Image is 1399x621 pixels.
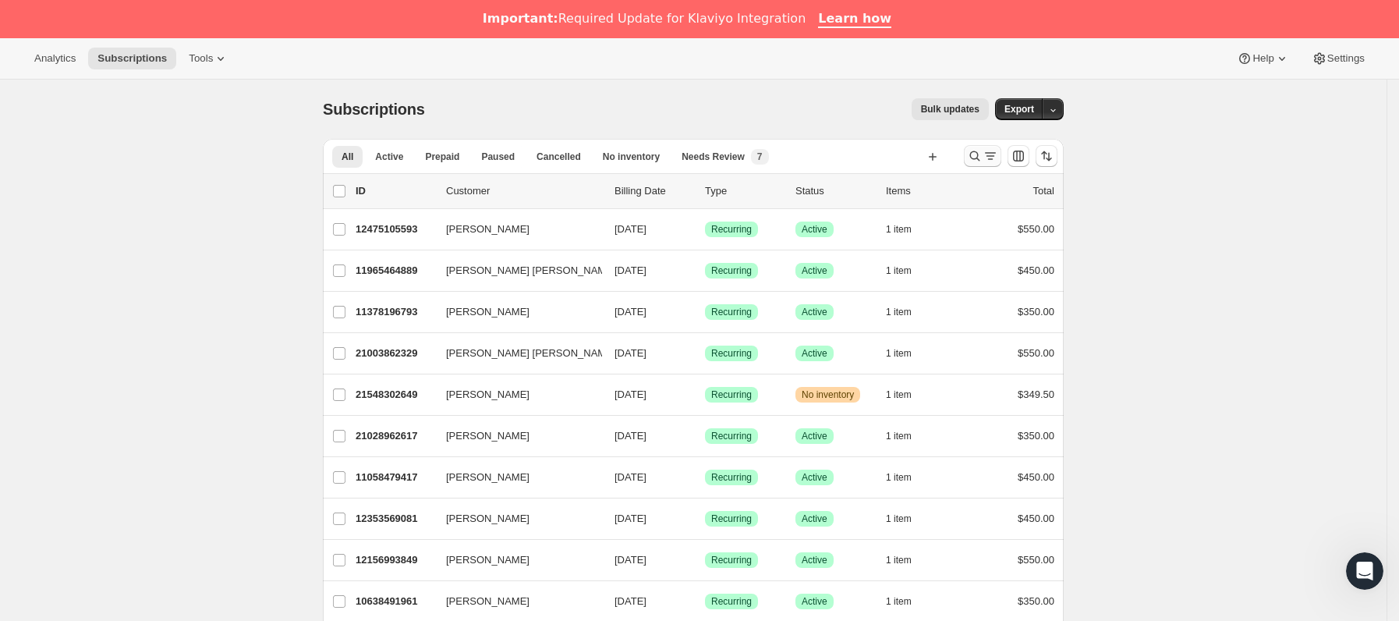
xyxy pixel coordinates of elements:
[802,264,827,277] span: Active
[886,384,929,406] button: 1 item
[323,101,425,118] span: Subscriptions
[711,471,752,484] span: Recurring
[1018,306,1054,318] span: $350.00
[1346,552,1383,590] iframe: Intercom live chat
[356,428,434,444] p: 21028962617
[356,342,1054,364] div: 21003862329[PERSON_NAME] [PERSON_NAME][DATE]LogradoRecurringLogradoActive1 item$550.00
[1227,48,1298,69] button: Help
[682,151,745,163] span: Needs Review
[437,589,593,614] button: [PERSON_NAME]
[1018,430,1054,442] span: $350.00
[1018,264,1054,276] span: $450.00
[802,554,827,566] span: Active
[537,151,581,163] span: Cancelled
[886,591,929,612] button: 1 item
[886,389,912,401] span: 1 item
[1008,145,1029,167] button: Personalizar el orden y la visibilidad de las columnas de la tabla
[614,389,646,400] span: [DATE]
[483,11,558,26] b: Important:
[711,595,752,608] span: Recurring
[1018,347,1054,359] span: $550.00
[802,430,827,442] span: Active
[886,218,929,240] button: 1 item
[711,264,752,277] span: Recurring
[711,513,752,525] span: Recurring
[886,301,929,323] button: 1 item
[179,48,238,69] button: Tools
[356,218,1054,240] div: 12475105593[PERSON_NAME][DATE]LogradoRecurringLogradoActive1 item$550.00
[886,554,912,566] span: 1 item
[34,52,76,65] span: Analytics
[1018,389,1054,400] span: $349.50
[356,260,1054,282] div: 11965464889[PERSON_NAME] [PERSON_NAME][DATE]LogradoRecurringLogradoActive1 item$450.00
[818,11,891,28] a: Learn how
[802,223,827,236] span: Active
[1004,103,1034,115] span: Export
[886,342,929,364] button: 1 item
[342,151,353,163] span: All
[356,384,1054,406] div: 21548302649[PERSON_NAME][DATE]LogradoRecurringAdvertenciaNo inventory1 item$349.50
[614,347,646,359] span: [DATE]
[446,470,529,485] span: [PERSON_NAME]
[356,511,434,527] p: 12353569081
[356,222,434,237] p: 12475105593
[711,306,752,318] span: Recurring
[437,382,593,407] button: [PERSON_NAME]
[711,347,752,360] span: Recurring
[437,341,593,366] button: [PERSON_NAME] [PERSON_NAME]
[356,470,434,485] p: 11058479417
[886,260,929,282] button: 1 item
[614,595,646,607] span: [DATE]
[356,467,1054,488] div: 11058479417[PERSON_NAME][DATE]LogradoRecurringLogradoActive1 item$450.00
[711,554,752,566] span: Recurring
[1252,52,1273,65] span: Help
[614,513,646,524] span: [DATE]
[25,48,85,69] button: Analytics
[481,151,515,163] span: Paused
[1302,48,1374,69] button: Settings
[446,511,529,527] span: [PERSON_NAME]
[446,222,529,237] span: [PERSON_NAME]
[802,347,827,360] span: Active
[425,151,459,163] span: Prepaid
[1033,183,1054,199] p: Total
[446,183,602,199] p: Customer
[614,264,646,276] span: [DATE]
[356,387,434,403] p: 21548302649
[1018,223,1054,235] span: $550.00
[1018,595,1054,607] span: $350.00
[446,304,529,320] span: [PERSON_NAME]
[437,465,593,490] button: [PERSON_NAME]
[614,306,646,318] span: [DATE]
[356,301,1054,323] div: 11378196793[PERSON_NAME][DATE]LogradoRecurringLogradoActive1 item$350.00
[1036,145,1057,167] button: Ordenar los resultados
[614,183,692,199] p: Billing Date
[356,183,1054,199] div: IDCustomerBilling DateTypeStatusItemsTotal
[356,591,1054,612] div: 10638491961[PERSON_NAME][DATE]LogradoRecurringLogradoActive1 item$350.00
[886,264,912,277] span: 1 item
[886,508,929,530] button: 1 item
[757,151,763,163] span: 7
[603,151,660,163] span: No inventory
[88,48,176,69] button: Subscriptions
[920,146,945,168] button: Crear vista nueva
[437,300,593,325] button: [PERSON_NAME]
[356,508,1054,530] div: 12353569081[PERSON_NAME][DATE]LogradoRecurringLogradoActive1 item$450.00
[802,513,827,525] span: Active
[795,183,873,199] p: Status
[886,223,912,236] span: 1 item
[356,304,434,320] p: 11378196793
[356,425,1054,447] div: 21028962617[PERSON_NAME][DATE]LogradoRecurringLogradoActive1 item$350.00
[356,263,434,279] p: 11965464889
[446,594,529,609] span: [PERSON_NAME]
[356,552,434,568] p: 12156993849
[886,306,912,318] span: 1 item
[1018,513,1054,524] span: $450.00
[614,223,646,235] span: [DATE]
[356,594,434,609] p: 10638491961
[886,430,912,442] span: 1 item
[1327,52,1365,65] span: Settings
[437,548,593,573] button: [PERSON_NAME]
[614,430,646,442] span: [DATE]
[921,103,979,115] span: Bulk updates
